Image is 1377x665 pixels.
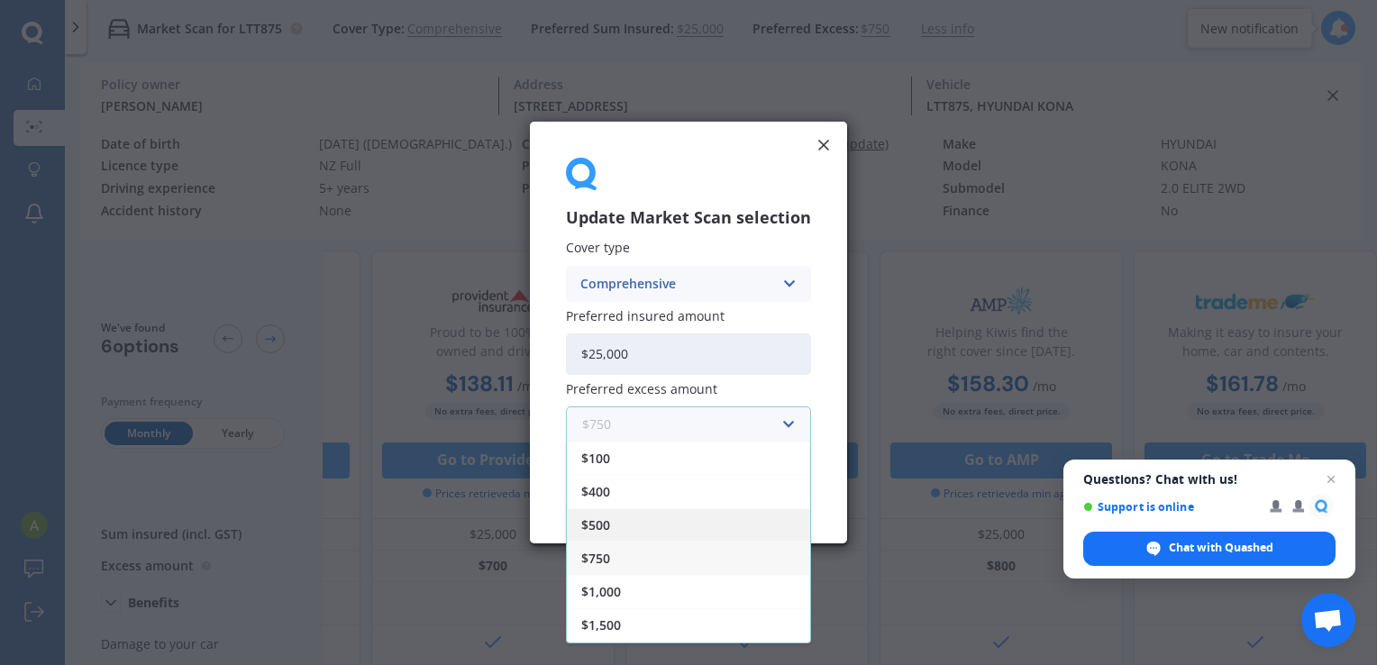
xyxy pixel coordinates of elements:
span: $1,000 [581,586,621,598]
span: $500 [581,519,610,532]
h3: Update Market Scan selection [566,207,811,228]
span: Support is online [1083,500,1257,514]
span: Chat with Quashed [1083,532,1336,566]
input: Enter amount [566,333,811,375]
div: Comprehensive [580,274,773,294]
span: $750 [581,552,610,565]
span: $400 [581,486,610,498]
span: Questions? Chat with us! [1083,472,1336,487]
span: Preferred insured amount [566,307,725,324]
a: Open chat [1301,593,1355,647]
span: Preferred excess amount [566,380,717,397]
span: Chat with Quashed [1169,540,1273,556]
span: $100 [581,452,610,465]
span: $1,500 [581,619,621,632]
span: Cover type [566,240,630,257]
